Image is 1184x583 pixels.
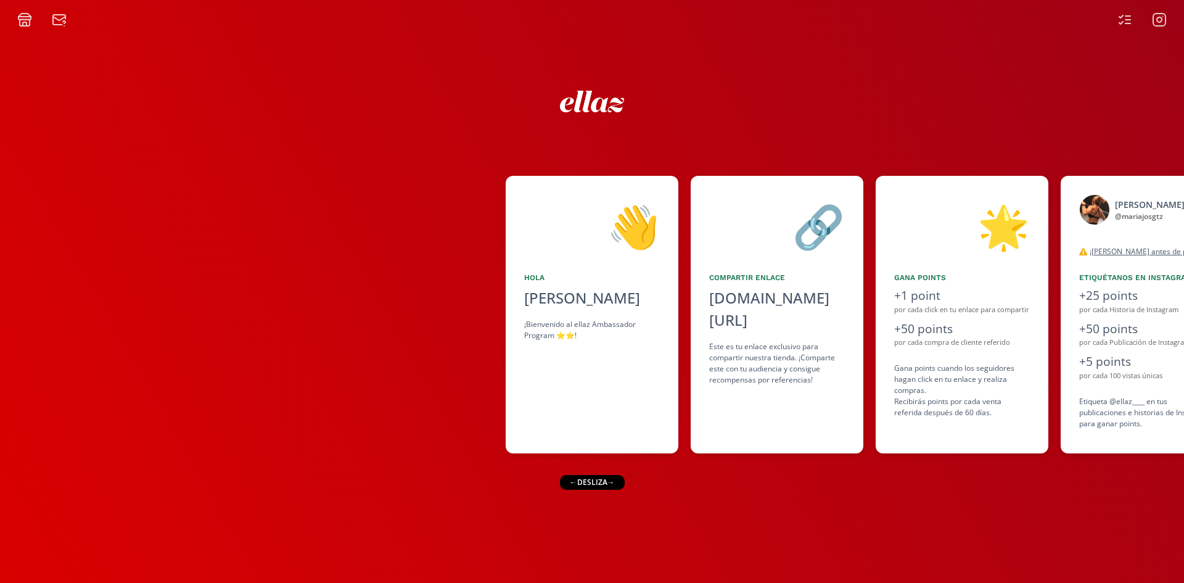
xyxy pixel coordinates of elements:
div: 🔗 [709,194,845,257]
div: Compartir Enlace [709,272,845,283]
div: [DOMAIN_NAME][URL] [709,287,845,331]
div: Gana points cuando los seguidores hagan click en tu enlace y realiza compras . Recibirás points p... [894,363,1030,418]
div: Hola [524,272,660,283]
div: 👋 [524,194,660,257]
div: +50 points [894,320,1030,338]
div: Gana points [894,272,1030,283]
div: Este es tu enlace exclusivo para compartir nuestra tienda. ¡Comparte este con tu audiencia y cons... [709,341,845,386]
div: 🌟 [894,194,1030,257]
div: por cada compra de cliente referido [894,337,1030,348]
img: 525050199_18512760718046805_4512899896718383322_n.jpg [1079,194,1110,225]
div: ← desliza → [559,475,624,490]
div: [PERSON_NAME] [524,287,660,309]
div: +1 point [894,287,1030,305]
div: ¡Bienvenido al ellaz Ambassador Program ⭐️⭐️! [524,319,660,341]
img: ew9eVGDHp6dD [560,91,625,112]
div: por cada click en tu enlace para compartir [894,305,1030,315]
